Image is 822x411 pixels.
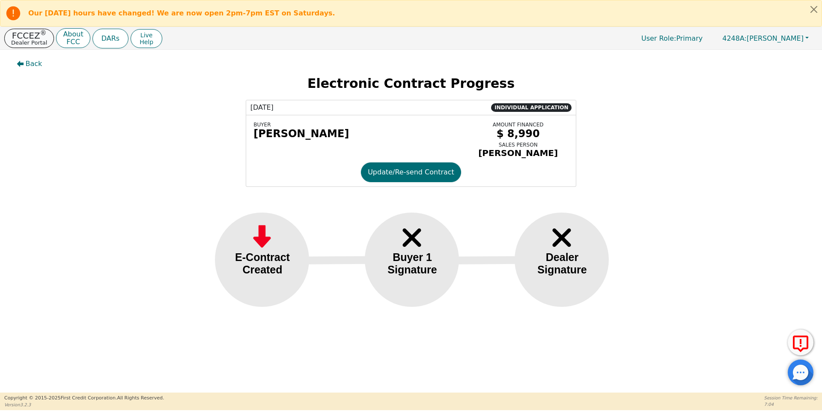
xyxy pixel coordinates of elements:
[117,395,164,401] span: All Rights Reserved.
[11,31,47,40] p: FCCEZ
[4,29,54,48] button: FCCEZ®Dealer Portal
[361,162,461,182] button: Update/Re-send Contract
[28,9,335,17] b: Our [DATE] hours have changed! We are now open 2pm-7pm EST on Saturdays.
[447,256,536,264] img: Line
[4,395,164,402] p: Copyright © 2015- 2025 First Credit Corporation.
[633,30,711,47] p: Primary
[297,256,387,264] img: Line
[253,122,461,128] div: BUYER
[549,223,575,252] img: Frame
[40,29,47,37] sup: ®
[399,223,425,252] img: Frame
[527,251,597,276] div: Dealer Signature
[788,330,813,355] button: Report Error to FCC
[92,29,128,48] button: DARs
[11,40,47,45] p: Dealer Portal
[10,54,49,74] button: Back
[253,128,461,140] div: [PERSON_NAME]
[722,34,804,42] span: [PERSON_NAME]
[468,122,569,128] div: AMOUNT FINANCED
[633,30,711,47] a: User Role:Primary
[56,28,90,48] button: AboutFCC
[468,148,569,158] div: [PERSON_NAME]
[764,395,818,401] p: Session Time Remaining:
[63,31,83,38] p: About
[63,39,83,45] p: FCC
[26,59,42,69] span: Back
[140,32,153,39] span: Live
[228,251,297,276] div: E-Contract Created
[10,76,813,91] h2: Electronic Contract Progress
[722,34,747,42] span: 4248A:
[131,29,162,48] button: LiveHelp
[641,34,676,42] span: User Role :
[378,251,447,276] div: Buyer 1 Signature
[713,32,818,45] button: 4248A:[PERSON_NAME]
[468,128,569,140] div: $ 8,990
[468,142,569,148] div: SALES PERSON
[491,103,572,112] span: INDIVIDUAL APPLICATION
[4,402,164,408] p: Version 3.2.3
[250,102,274,113] span: [DATE]
[764,401,818,408] p: 7:04
[806,0,822,18] button: Close alert
[249,223,275,252] img: Frame
[140,39,153,45] span: Help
